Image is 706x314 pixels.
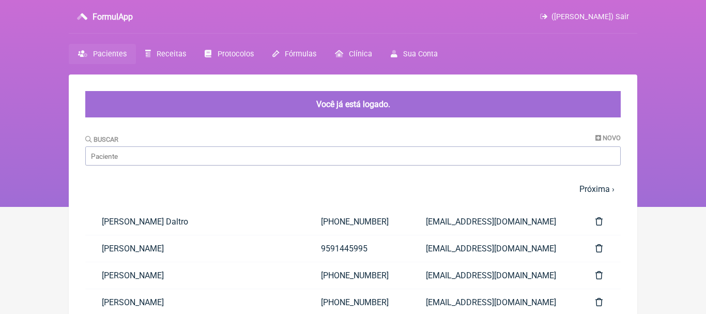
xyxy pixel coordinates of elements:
span: Sua Conta [403,50,438,58]
a: ([PERSON_NAME]) Sair [540,12,629,21]
a: 9591445995 [304,235,409,262]
span: Receitas [157,50,186,58]
a: [PERSON_NAME] [85,262,304,289]
a: Receitas [136,44,195,64]
span: ([PERSON_NAME]) Sair [551,12,629,21]
a: [EMAIL_ADDRESS][DOMAIN_NAME] [409,208,579,235]
nav: pager [85,178,621,200]
span: Novo [603,134,621,142]
a: Pacientes [69,44,136,64]
span: Pacientes [93,50,127,58]
a: Fórmulas [263,44,326,64]
a: [PERSON_NAME] Daltro [85,208,304,235]
label: Buscar [85,136,118,143]
a: Sua Conta [381,44,447,64]
span: Fórmulas [285,50,316,58]
a: [EMAIL_ADDRESS][DOMAIN_NAME] [409,262,579,289]
a: [PERSON_NAME] [85,235,304,262]
span: Protocolos [218,50,254,58]
a: Protocolos [195,44,263,64]
span: Clínica [349,50,372,58]
a: Novo [595,134,621,142]
h3: FormulApp [93,12,133,22]
a: Próxima › [579,184,615,194]
a: [EMAIL_ADDRESS][DOMAIN_NAME] [409,235,579,262]
a: Clínica [326,44,381,64]
input: Paciente [85,146,621,166]
a: [PHONE_NUMBER] [304,208,409,235]
div: Você já está logado. [85,91,621,117]
a: [PHONE_NUMBER] [304,262,409,289]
